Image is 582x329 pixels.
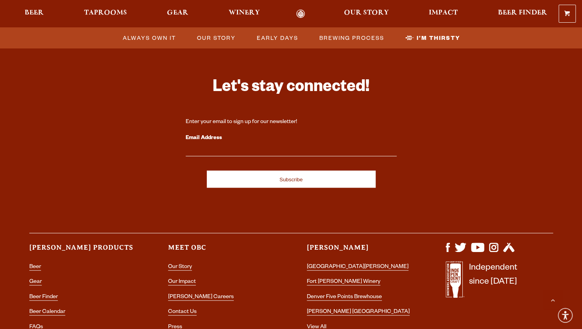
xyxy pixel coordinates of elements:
label: Email Address [186,133,397,143]
a: Gear [162,9,193,18]
a: Gear [29,279,42,285]
a: Our Story [168,264,192,270]
a: Beer Finder [493,9,552,18]
a: I’m Thirsty [401,32,464,43]
div: Accessibility Menu [557,307,574,324]
a: Scroll to top [543,290,562,309]
span: Taprooms [84,10,127,16]
a: Brewing Process [315,32,388,43]
a: Beer Calendar [29,309,65,315]
span: Our Story [344,10,389,16]
a: Contact Us [168,309,197,315]
a: Our Impact [168,279,196,285]
span: Impact [429,10,458,16]
div: Enter your email to sign up for our newsletter! [186,118,397,126]
h3: [PERSON_NAME] Products [29,243,137,259]
a: Visit us on Facebook [446,248,450,254]
a: Always Own It [118,32,180,43]
a: [PERSON_NAME] [GEOGRAPHIC_DATA] [307,309,410,315]
a: Winery [224,9,265,18]
a: Impact [424,9,463,18]
span: Beer [25,10,44,16]
a: [PERSON_NAME] Careers [168,294,234,300]
span: I’m Thirsty [417,32,460,43]
span: Our Story [197,32,236,43]
h3: [PERSON_NAME] [307,243,414,259]
a: Beer [20,9,49,18]
span: Brewing Process [319,32,384,43]
h3: Let's stay connected! [186,77,397,100]
a: Beer Finder [29,294,58,300]
span: Gear [167,10,188,16]
a: Visit us on Instagram [489,248,498,254]
span: Winery [229,10,260,16]
a: Visit us on X (formerly Twitter) [455,248,466,254]
a: Our Story [192,32,240,43]
p: Independent since [DATE] [469,261,517,302]
h3: Meet OBC [168,243,276,259]
a: Odell Home [286,9,315,18]
a: Beer [29,264,41,270]
a: Visit us on Untappd [503,248,514,254]
a: Denver Five Points Brewhouse [307,294,382,300]
a: Fort [PERSON_NAME] Winery [307,279,380,285]
span: Early Days [257,32,298,43]
span: Always Own It [123,32,176,43]
span: Beer Finder [498,10,547,16]
a: Early Days [252,32,302,43]
a: Taprooms [79,9,132,18]
a: Our Story [339,9,394,18]
input: Subscribe [207,170,376,188]
a: Visit us on YouTube [471,248,484,254]
a: [GEOGRAPHIC_DATA][PERSON_NAME] [307,264,408,270]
